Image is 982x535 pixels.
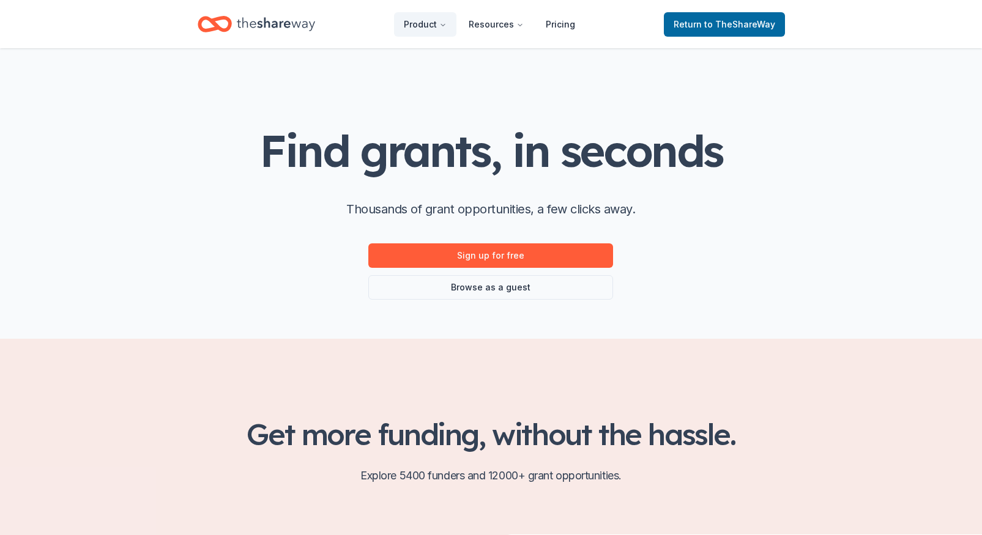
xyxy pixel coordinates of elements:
button: Product [394,12,456,37]
a: Sign up for free [368,243,613,268]
p: Explore 5400 funders and 12000+ grant opportunities. [198,466,785,485]
h2: Get more funding, without the hassle. [198,417,785,451]
a: Browse as a guest [368,275,613,300]
span: Return [674,17,775,32]
p: Thousands of grant opportunities, a few clicks away. [346,199,635,219]
a: Returnto TheShareWay [664,12,785,37]
button: Resources [459,12,534,37]
h1: Find grants, in seconds [259,127,722,175]
span: to TheShareWay [704,19,775,29]
a: Home [198,10,315,39]
a: Pricing [536,12,585,37]
nav: Main [394,10,585,39]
